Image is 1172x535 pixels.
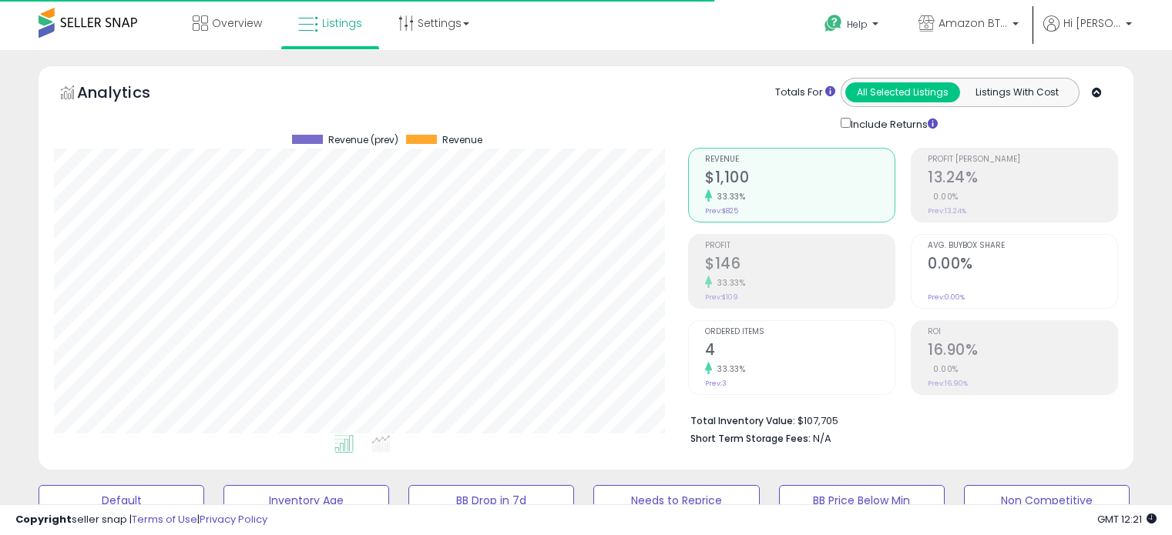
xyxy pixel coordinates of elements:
[928,293,965,302] small: Prev: 0.00%
[928,155,1117,164] span: Profit [PERSON_NAME]
[132,512,197,527] a: Terms of Use
[812,2,894,50] a: Help
[39,485,204,516] button: Default
[712,277,745,289] small: 33.33%
[408,485,574,516] button: BB Drop in 7d
[964,485,1130,516] button: Non Competitive
[1063,15,1121,31] span: Hi [PERSON_NAME]
[928,169,1117,189] h2: 13.24%
[928,328,1117,336] span: ROI
[928,379,968,388] small: Prev: 16.90%
[212,15,262,31] span: Overview
[1043,15,1132,50] a: Hi [PERSON_NAME]
[928,363,959,375] small: 0.00%
[705,242,895,250] span: Profit
[845,82,960,102] button: All Selected Listings
[1097,512,1157,527] span: 2025-08-13 12:21 GMT
[705,379,727,388] small: Prev: 3
[959,82,1074,102] button: Listings With Cost
[928,206,966,216] small: Prev: 13.24%
[15,513,267,527] div: seller snap | |
[223,485,389,516] button: Inventory Age
[928,242,1117,250] span: Avg. Buybox Share
[442,135,482,145] span: Revenue
[705,155,895,164] span: Revenue
[829,115,956,132] div: Include Returns
[705,293,738,302] small: Prev: $109
[928,341,1117,362] h2: 16.90%
[690,410,1107,429] li: $107,705
[705,341,895,362] h2: 4
[77,82,180,107] h5: Analytics
[705,328,895,336] span: Ordered Items
[593,485,759,516] button: Needs to Reprice
[928,191,959,202] small: 0.00%
[824,14,843,33] i: Get Help
[705,206,738,216] small: Prev: $825
[939,15,1008,31] span: Amazon BTG
[813,431,831,446] span: N/A
[705,255,895,276] h2: $146
[200,512,267,527] a: Privacy Policy
[712,191,745,202] small: 33.33%
[322,15,362,31] span: Listings
[847,18,868,31] span: Help
[779,485,945,516] button: BB Price Below Min
[712,363,745,375] small: 33.33%
[328,135,398,145] span: Revenue (prev)
[705,169,895,189] h2: $1,100
[15,512,72,527] strong: Copyright
[690,414,795,427] b: Total Inventory Value:
[928,255,1117,276] h2: 0.00%
[690,432,811,445] b: Short Term Storage Fees:
[775,85,835,100] div: Totals For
